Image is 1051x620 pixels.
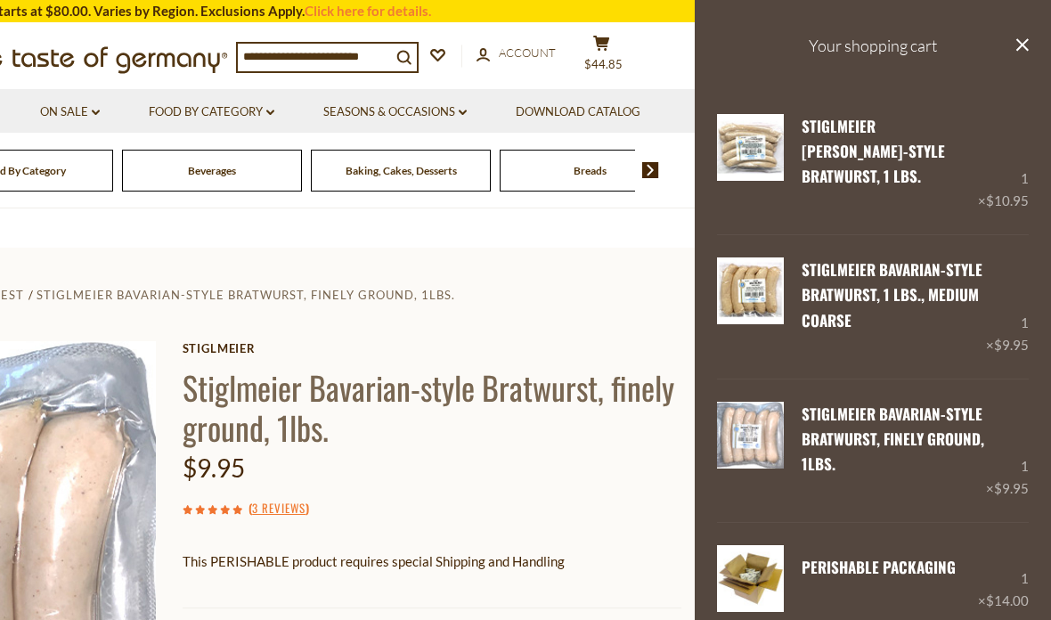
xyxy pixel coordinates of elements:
button: $44.85 [574,35,628,79]
a: Download Catalog [516,102,640,122]
img: PERISHABLE Packaging [717,545,784,612]
a: Stiglmeier Bavarian-style Bratwurst, finely ground, 1lbs. [37,288,455,302]
span: $9.95 [994,337,1029,353]
a: PERISHABLE Packaging [802,556,956,578]
a: Stiglmeier Nuernberger-style Bratwurst, 1 lbs. [717,114,784,213]
h1: Stiglmeier Bavarian-style Bratwurst, finely ground, 1lbs. [183,367,681,447]
img: Stiglmeier Bavarian-style Bratwurst, finely ground, 1lbs. [717,402,784,469]
img: Stiglmeier Nuernberger-style Bratwurst, 1 lbs. [717,114,784,181]
a: Stiglmeier Bavarian-style Bratwurst, 1 lbs., medium coarse [717,257,784,356]
a: Account [477,44,556,63]
a: Baking, Cakes, Desserts [346,164,457,177]
a: Stiglmeier [183,341,681,355]
span: $10.95 [986,192,1029,208]
img: next arrow [642,162,659,178]
li: We will ship this product in heat-protective packaging and ice. [199,586,681,608]
a: 3 Reviews [252,499,306,518]
a: Stiglmeier Bavarian-style Bratwurst, finely ground, 1lbs. [717,402,784,501]
a: Stiglmeier Bavarian-style Bratwurst, finely ground, 1lbs. [802,403,984,476]
a: Breads [574,164,607,177]
span: $9.95 [994,480,1029,496]
a: On Sale [40,102,100,122]
div: 1 × [986,402,1029,501]
a: Stiglmeier [PERSON_NAME]-style Bratwurst, 1 lbs. [802,115,945,188]
span: $14.00 [986,592,1029,608]
img: Stiglmeier Bavarian-style Bratwurst, 1 lbs., medium coarse [717,257,784,324]
a: Beverages [188,164,236,177]
div: 1 × [986,257,1029,356]
span: $9.95 [183,453,245,483]
a: Stiglmeier Bavarian-style Bratwurst, 1 lbs., medium coarse [802,258,982,331]
span: Account [499,45,556,60]
span: ( ) [248,499,309,517]
a: Seasons & Occasions [323,102,467,122]
p: This PERISHABLE product requires special Shipping and Handling [183,551,681,573]
div: 1 × [978,114,1029,213]
div: 1 × [978,545,1029,612]
a: Click here for details. [305,3,431,19]
span: $44.85 [584,57,623,71]
a: Food By Category [149,102,274,122]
